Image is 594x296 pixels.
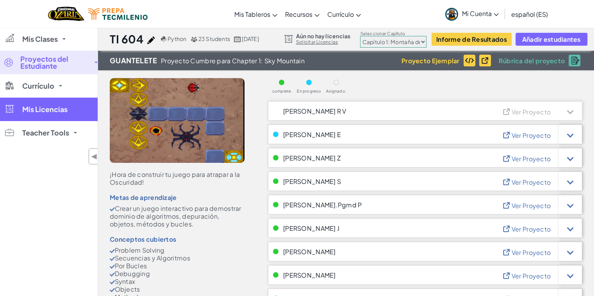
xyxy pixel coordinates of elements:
[110,254,244,262] li: Secuencias y Algoritmos
[20,55,90,70] span: Proyectos del Estudiante
[571,57,579,64] img: IconRubric.svg
[512,131,551,139] span: Ver Proyecto
[401,57,460,64] span: Proyecto Ejemplar
[110,262,244,270] li: Por Bucles
[110,270,244,278] li: Debugging
[91,151,98,162] span: ◀
[512,225,551,233] span: Ver Proyecto
[110,246,244,254] li: Problem Solving
[480,56,492,64] img: IconViewProject_Black.svg
[360,30,426,37] label: Seleccionar Capítulo
[512,248,551,257] span: Ver Proyecto
[283,131,341,138] span: [PERSON_NAME] E
[191,36,198,42] img: MultipleUsers.png
[198,35,230,42] span: 23 Students
[283,225,339,232] span: [PERSON_NAME] j
[327,10,354,18] span: Currículo
[110,207,115,211] img: CheckMark.svg
[110,249,115,253] img: CheckMark.svg
[465,57,474,64] img: IconExemplarCode.svg
[48,6,84,22] img: Home
[110,278,244,285] li: Syntax
[283,108,346,114] span: [PERSON_NAME] R V
[22,106,68,113] span: Mis Licencias
[502,130,514,139] img: IconViewProject_Blue.svg
[22,82,54,89] span: Currículo
[502,224,514,232] img: IconViewProject_Blue.svg
[110,265,115,269] img: CheckMark.svg
[110,236,244,243] div: Conceptos cubiertos
[110,273,115,276] img: CheckMark.svg
[326,89,346,93] span: Asignado.
[272,89,291,93] span: complete
[242,35,259,42] span: [DATE]
[110,285,244,293] li: Objects
[283,248,336,255] span: [PERSON_NAME]
[234,36,241,42] img: calendar.svg
[110,288,115,292] img: CheckMark.svg
[147,36,155,44] img: iconPencil.svg
[522,36,581,43] span: Añadir estudiantes
[283,201,362,208] span: [PERSON_NAME].pgmd P
[296,33,351,39] span: Aún no hay licencias
[110,55,157,66] span: Guantelete
[110,205,244,228] li: Crear un juego interactivo para demostrar dominio de algoritmos, depuración, objetos, métodos y b...
[512,108,551,116] span: Ver Proyecto
[281,4,323,25] a: Recursos
[296,39,351,45] a: Solicitar Licencias
[502,271,514,279] img: IconViewProject_Blue.svg
[285,10,312,18] span: Recursos
[283,178,341,185] span: [PERSON_NAME] s
[168,35,186,42] span: Python
[161,36,167,42] img: python.png
[445,8,458,21] img: avatar
[502,154,514,162] img: IconViewProject_Blue.svg
[511,10,548,18] span: español (ES)
[516,33,587,46] button: Añadir estudiantes
[283,272,336,278] span: [PERSON_NAME]
[512,155,551,163] span: Ver Proyecto
[323,4,365,25] a: Currículo
[512,272,551,280] span: Ver Proyecto
[462,9,499,18] span: Mi Cuenta
[502,248,514,256] img: IconViewProject_Blue.svg
[502,201,514,209] img: IconViewProject_Blue.svg
[441,2,503,26] a: Mi Cuenta
[297,89,321,93] span: En progreso
[230,4,281,25] a: Mis Tableros
[507,4,552,25] a: español (ES)
[234,10,270,18] span: Mis Tableros
[512,201,551,210] span: Ver Proyecto
[110,280,115,284] img: CheckMark.svg
[48,6,84,22] a: Ozaria by CodeCombat logo
[512,178,551,186] span: Ver Proyecto
[88,8,148,20] img: Tecmilenio logo
[499,57,565,64] span: Rúbrica del proyecto
[502,177,514,185] img: IconViewProject_Blue.svg
[110,171,244,186] div: ¡Hora de construir tu juego para atrapar a la Oscuridad!
[283,155,341,161] span: [PERSON_NAME] z
[161,57,305,64] span: Proyecto Cumbre para Chapter 1: Sky Mountain
[110,32,143,46] h1: TI 604
[502,107,514,115] img: IconViewProject_Gray.svg
[22,36,58,43] span: Mis Clases
[110,194,244,201] div: Metas de aprendizaje
[110,257,115,261] img: CheckMark.svg
[22,129,69,136] span: Teacher Tools
[432,33,512,46] button: Informe de Resultados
